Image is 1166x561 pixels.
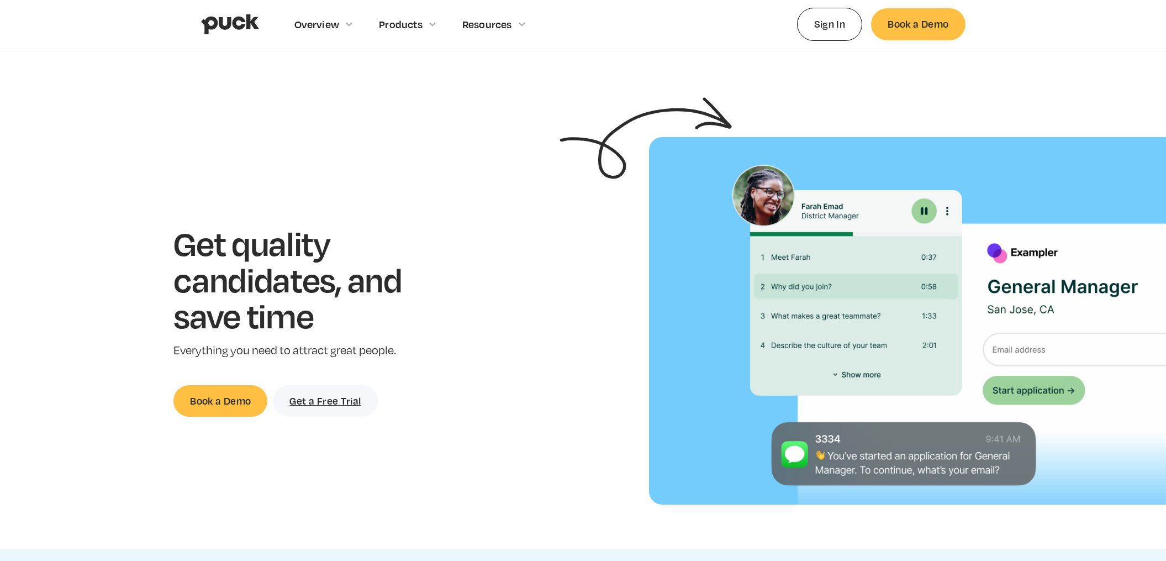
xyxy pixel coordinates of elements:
[173,225,436,334] h1: Get quality candidates, and save time
[379,18,423,30] div: Products
[173,385,267,417] a: Book a Demo
[173,343,436,359] p: Everything you need to attract great people.
[462,18,512,30] div: Resources
[294,18,340,30] div: Overview
[273,385,377,417] a: Get a Free Trial
[871,8,965,40] a: Book a Demo
[797,8,863,40] a: Sign In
